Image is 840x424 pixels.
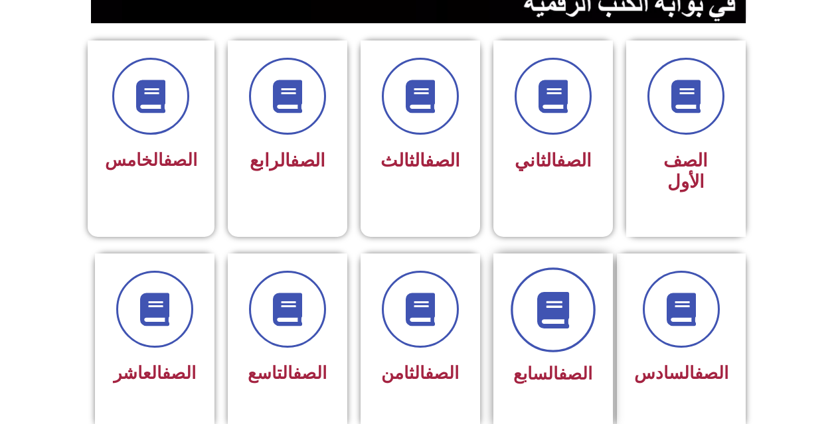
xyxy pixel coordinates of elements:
span: الثامن [381,363,459,383]
a: الصف [558,364,592,384]
span: الخامس [105,150,197,170]
span: الثاني [515,150,592,171]
span: الرابع [250,150,325,171]
a: الصف [163,150,197,170]
span: الصف الأول [663,150,708,192]
a: الصف [293,363,327,383]
span: السابع [513,364,592,384]
span: الثالث [380,150,460,171]
a: الصف [425,150,460,171]
a: الصف [695,363,728,383]
span: العاشر [114,363,196,383]
a: الصف [425,363,459,383]
a: الصف [162,363,196,383]
a: الصف [290,150,325,171]
span: السادس [634,363,728,383]
span: التاسع [248,363,327,383]
a: الصف [556,150,592,171]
